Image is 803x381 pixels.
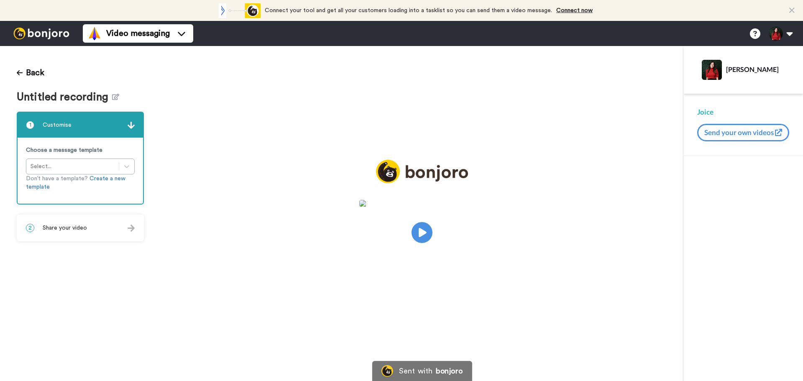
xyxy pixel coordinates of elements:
[399,367,432,375] div: Sent with
[556,8,593,13] a: Connect now
[43,121,72,129] span: Customise
[372,361,472,381] a: Bonjoro LogoSent withbonjoro
[26,224,34,232] span: 2
[697,124,789,141] button: Send your own videos
[381,365,393,377] img: Bonjoro Logo
[26,174,135,191] p: Don’t have a template?
[26,121,34,129] span: 1
[265,8,552,13] span: Connect your tool and get all your customers loading into a tasklist so you can send them a video...
[43,224,87,232] span: Share your video
[697,107,790,117] div: Joice
[88,27,101,40] img: vm-color.svg
[376,160,468,184] img: logo_full.png
[436,367,463,375] div: bonjoro
[17,91,112,103] span: Untitled recording
[10,28,73,39] img: bj-logo-header-white.svg
[359,200,485,207] img: 6e548a1f-7faa-4fdd-908b-5bb45c6b2a83.jpg
[17,215,144,241] div: 2Share your video
[26,146,135,154] p: Choose a message template
[215,3,261,18] div: animation
[702,60,722,80] img: Profile Image
[106,28,170,39] span: Video messaging
[17,63,44,83] button: Back
[26,176,125,190] a: Create a new template
[128,225,135,232] img: arrow.svg
[726,65,789,73] div: [PERSON_NAME]
[128,122,135,129] img: arrow.svg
